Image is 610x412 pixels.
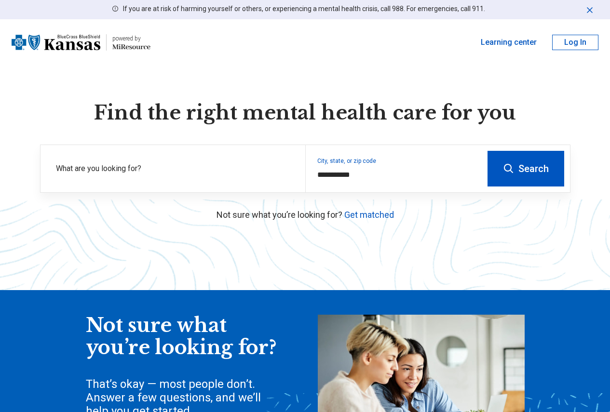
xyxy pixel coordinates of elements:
[86,315,279,359] div: Not sure what you’re looking for?
[56,163,294,174] label: What are you looking for?
[40,100,570,125] h1: Find the right mental health care for you
[123,4,485,14] p: If you are at risk of harming yourself or others, or experiencing a mental health crisis, call 98...
[481,37,537,48] a: Learning center
[112,34,150,43] div: powered by
[488,151,564,186] button: Search
[344,210,394,220] a: Get matched
[40,208,570,221] p: Not sure what you’re looking for?
[585,4,595,15] button: Dismiss
[12,31,100,54] img: Blue Cross Blue Shield Kansas
[12,31,150,54] a: Blue Cross Blue Shield Kansaspowered by
[552,35,598,50] button: Log In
